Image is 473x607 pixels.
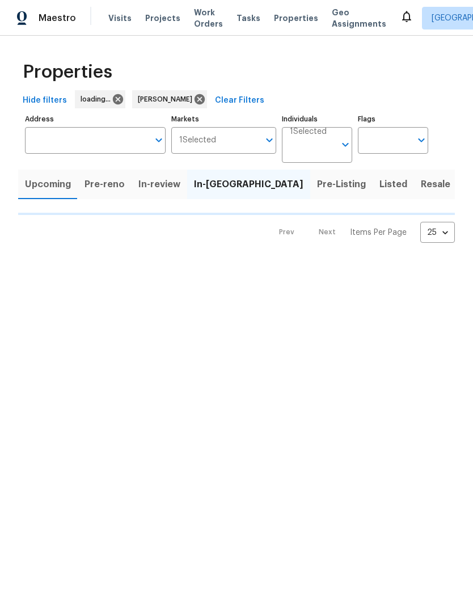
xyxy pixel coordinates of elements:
div: 25 [420,218,455,247]
span: Clear Filters [215,94,264,108]
label: Address [25,116,166,123]
span: Tasks [236,14,260,22]
span: Properties [23,66,112,78]
label: Flags [358,116,428,123]
span: In-review [138,176,180,192]
span: loading... [81,94,115,105]
span: Resale [421,176,450,192]
nav: Pagination Navigation [268,222,455,243]
label: Markets [171,116,277,123]
span: 1 Selected [179,136,216,145]
button: Open [413,132,429,148]
span: Geo Assignments [332,7,386,29]
div: [PERSON_NAME] [132,90,207,108]
span: Upcoming [25,176,71,192]
span: Pre-reno [85,176,125,192]
span: Work Orders [194,7,223,29]
span: Listed [379,176,407,192]
span: Pre-Listing [317,176,366,192]
button: Open [337,137,353,153]
button: Open [151,132,167,148]
button: Hide filters [18,90,71,111]
span: Projects [145,12,180,24]
button: Open [261,132,277,148]
span: 1 Selected [290,127,327,137]
span: Maestro [39,12,76,24]
div: loading... [75,90,125,108]
span: Hide filters [23,94,67,108]
span: Visits [108,12,132,24]
span: [PERSON_NAME] [138,94,197,105]
span: Properties [274,12,318,24]
span: In-[GEOGRAPHIC_DATA] [194,176,303,192]
p: Items Per Page [350,227,407,238]
button: Clear Filters [210,90,269,111]
label: Individuals [282,116,352,123]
